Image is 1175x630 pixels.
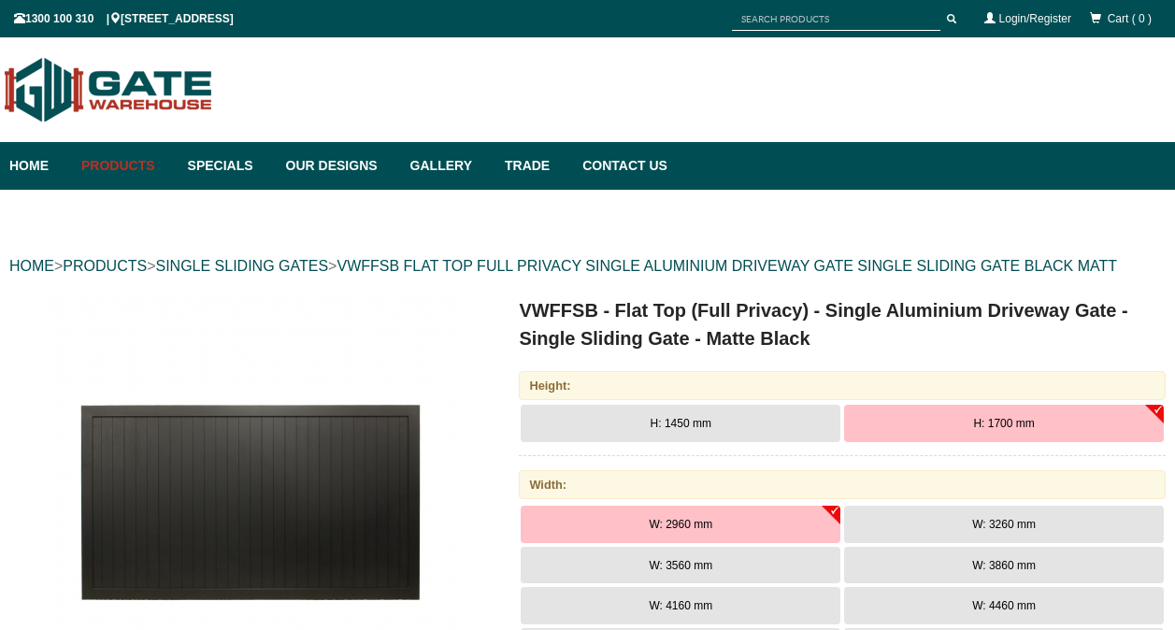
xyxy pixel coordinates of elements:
a: PRODUCTS [63,258,147,274]
button: W: 4460 mm [844,587,1164,624]
h1: VWFFSB - Flat Top (Full Privacy) - Single Aluminium Driveway Gate - Single Sliding Gate - Matte B... [519,296,1166,352]
button: W: 2960 mm [521,506,840,543]
a: HOME [9,258,54,274]
a: Home [9,142,72,190]
a: Login/Register [999,12,1071,25]
span: W: 2960 mm [649,518,712,531]
span: W: 3560 mm [649,559,712,572]
span: W: 3260 mm [972,518,1036,531]
div: Height: [519,371,1166,400]
a: Gallery [401,142,495,190]
button: H: 1450 mm [521,405,840,442]
span: W: 4460 mm [972,599,1036,612]
button: H: 1700 mm [844,405,1164,442]
a: Our Designs [277,142,401,190]
input: SEARCH PRODUCTS [732,7,940,31]
div: > > > [9,236,1166,296]
button: W: 4160 mm [521,587,840,624]
span: H: 1450 mm [651,417,711,430]
button: W: 3860 mm [844,547,1164,584]
a: SINGLE SLIDING GATES [155,258,328,274]
span: W: 4160 mm [649,599,712,612]
a: Specials [179,142,277,190]
button: W: 3260 mm [844,506,1164,543]
a: Contact Us [573,142,667,190]
a: Products [72,142,179,190]
a: VWFFSB FLAT TOP FULL PRIVACY SINGLE ALUMINIUM DRIVEWAY GATE SINGLE SLIDING GATE BLACK MATT [337,258,1117,274]
span: 1300 100 310 | [STREET_ADDRESS] [14,12,234,25]
div: Width: [519,470,1166,499]
a: Trade [495,142,573,190]
span: H: 1700 mm [973,417,1034,430]
span: Cart ( 0 ) [1108,12,1152,25]
button: W: 3560 mm [521,547,840,584]
span: W: 3860 mm [972,559,1036,572]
